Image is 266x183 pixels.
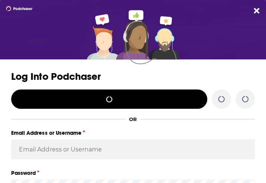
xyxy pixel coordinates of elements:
[11,128,255,138] label: Email Address or Username
[11,168,255,178] label: Password
[129,116,137,122] div: OR
[6,6,19,11] a: Podchaser - Follow, Share and Rate Podcasts
[6,6,33,11] img: Podchaser - Follow, Share and Rate Podcasts
[254,7,259,15] button: Close Button
[11,139,255,159] input: Email Address or Username
[11,71,255,82] h3: Log Into Podchaser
